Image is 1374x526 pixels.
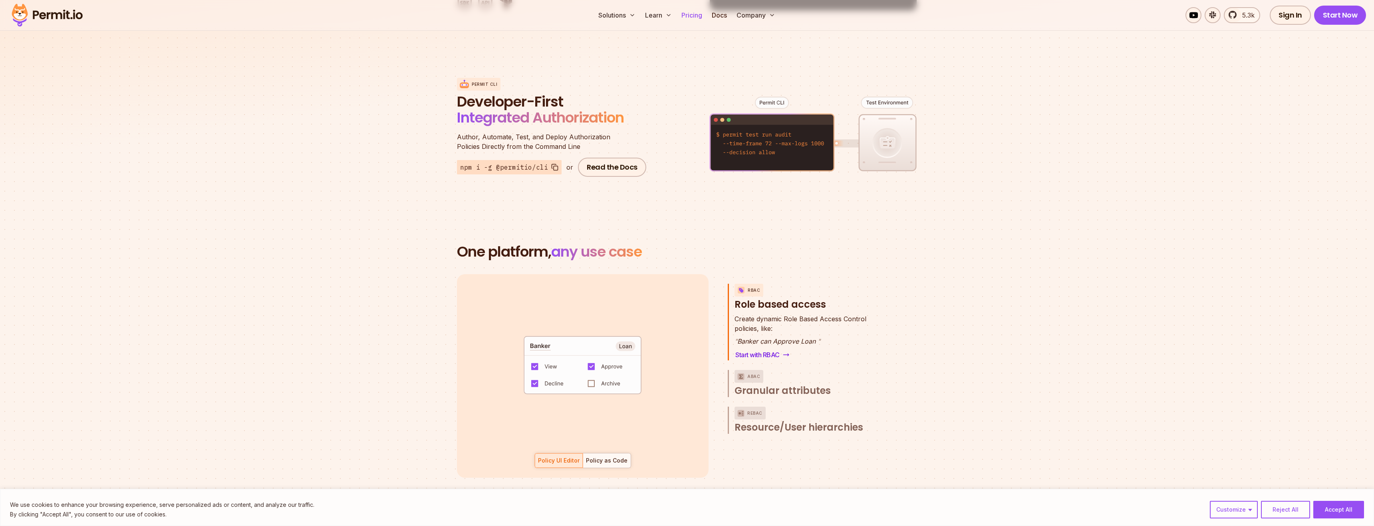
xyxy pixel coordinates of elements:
div: Policy as Code [586,457,627,465]
p: ReBAC [747,407,762,419]
p: Banker can Approve Loan [735,336,866,346]
p: By clicking "Accept All", you consent to our use of cookies. [10,510,314,519]
button: Learn [642,7,675,23]
span: any use case [551,241,642,262]
div: RBACRole based access [735,314,884,360]
span: Create dynamic Role Based Access Control [735,314,866,324]
div: or [566,162,573,172]
span: " [735,337,737,345]
p: Policies Directly from the Command Line [457,132,649,151]
a: Start with RBAC [735,349,790,360]
a: Pricing [678,7,705,23]
span: Resource/User hierarchies [735,421,863,434]
img: Permit logo [8,2,86,29]
a: Read the Docs [578,158,646,177]
button: Policy as Code [583,453,631,468]
a: Sign In [1270,6,1311,25]
span: 5.3k [1237,10,1255,20]
button: Customize [1210,501,1258,518]
span: Developer-First [457,94,649,110]
span: Author, Automate, Test, and Deploy Authorization [457,132,649,142]
button: ReBACResource/User hierarchies [735,407,884,434]
p: We use cookies to enhance your browsing experience, serve personalized ads or content, and analyz... [10,500,314,510]
button: ABACGranular attributes [735,370,884,397]
button: Accept All [1313,501,1364,518]
span: npm i -g @permitio/cli [460,162,548,172]
p: ABAC [747,370,760,383]
span: Granular attributes [735,384,831,397]
button: Solutions [595,7,639,23]
button: npm i -g @permitio/cli [457,160,562,174]
p: policies, like: [735,314,866,333]
button: Reject All [1261,501,1310,518]
a: Docs [709,7,730,23]
a: 5.3k [1224,7,1260,23]
h2: One platform, [457,244,917,260]
span: Integrated Authorization [457,107,624,128]
a: Start Now [1314,6,1366,25]
button: Company [733,7,778,23]
p: Permit CLI [472,81,497,87]
span: " [818,337,820,345]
